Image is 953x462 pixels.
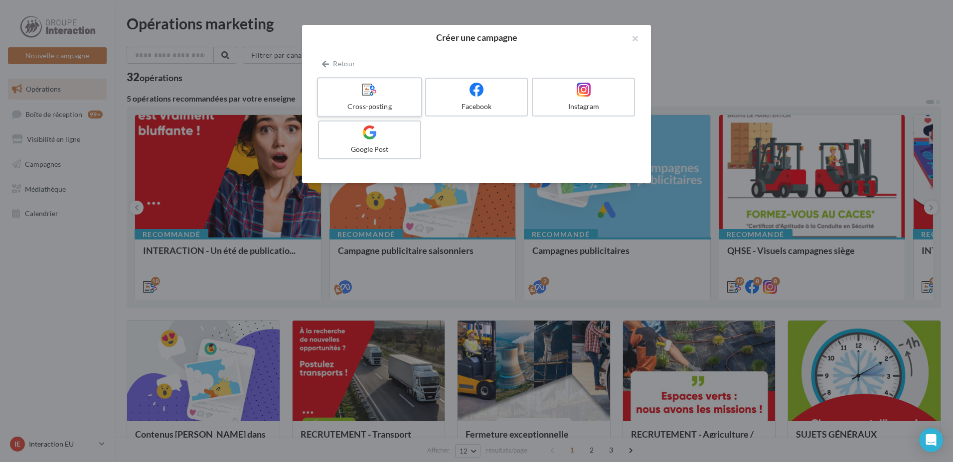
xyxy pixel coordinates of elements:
div: Instagram [537,102,630,112]
div: Google Post [323,144,416,154]
div: Open Intercom Messenger [919,428,943,452]
h2: Créer une campagne [318,33,635,42]
div: Facebook [430,102,523,112]
div: Cross-posting [322,102,417,112]
button: Retour [318,58,359,70]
